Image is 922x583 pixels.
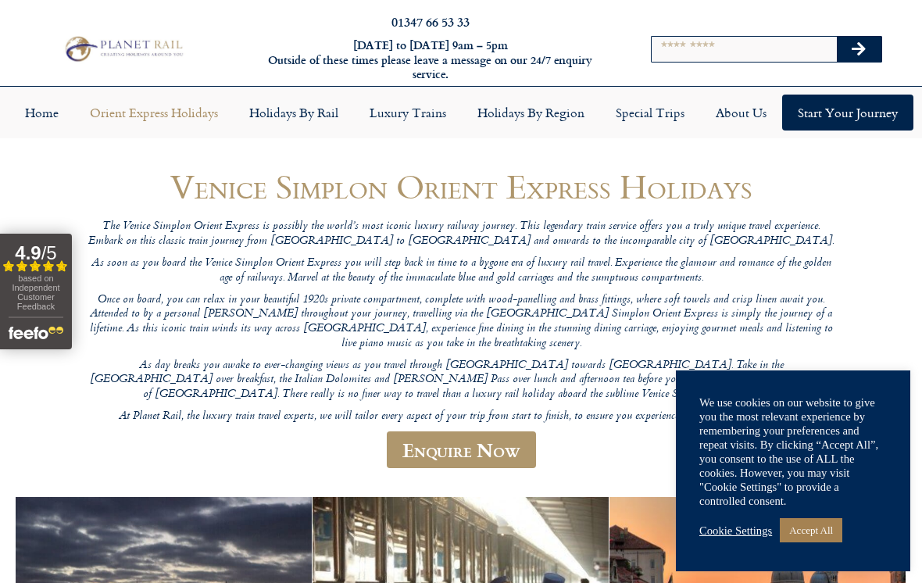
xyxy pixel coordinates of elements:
a: Start your Journey [782,95,913,131]
p: Once on board, you can relax in your beautiful 1920s private compartment, complete with wood-pane... [86,293,836,352]
p: The Venice Simplon Orient Express is possibly the world’s most iconic luxury railway journey. Thi... [86,220,836,249]
a: Holidays by Region [462,95,600,131]
a: Special Trips [600,95,700,131]
a: Home [9,95,74,131]
a: Accept All [780,518,842,542]
a: Orient Express Holidays [74,95,234,131]
p: As day breaks you awake to ever-changing views as you travel through [GEOGRAPHIC_DATA] towards [G... [86,359,836,402]
nav: Menu [8,95,914,131]
a: Luxury Trains [354,95,462,131]
a: Holidays by Rail [234,95,354,131]
a: 01347 66 53 33 [391,13,470,30]
a: About Us [700,95,782,131]
h6: [DATE] to [DATE] 9am – 5pm Outside of these times please leave a message on our 24/7 enquiry serv... [250,38,611,82]
button: Search [837,37,882,62]
h1: Venice Simplon Orient Express Holidays [86,168,836,205]
p: At Planet Rail, the luxury train travel experts, we will tailor every aspect of your trip from st... [86,410,836,424]
div: We use cookies on our website to give you the most relevant experience by remembering your prefer... [699,395,887,508]
a: Enquire Now [387,431,536,468]
img: Planet Rail Train Holidays Logo [60,34,185,64]
a: Cookie Settings [699,524,772,538]
p: As soon as you board the Venice Simplon Orient Express you will step back in time to a bygone era... [86,256,836,285]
